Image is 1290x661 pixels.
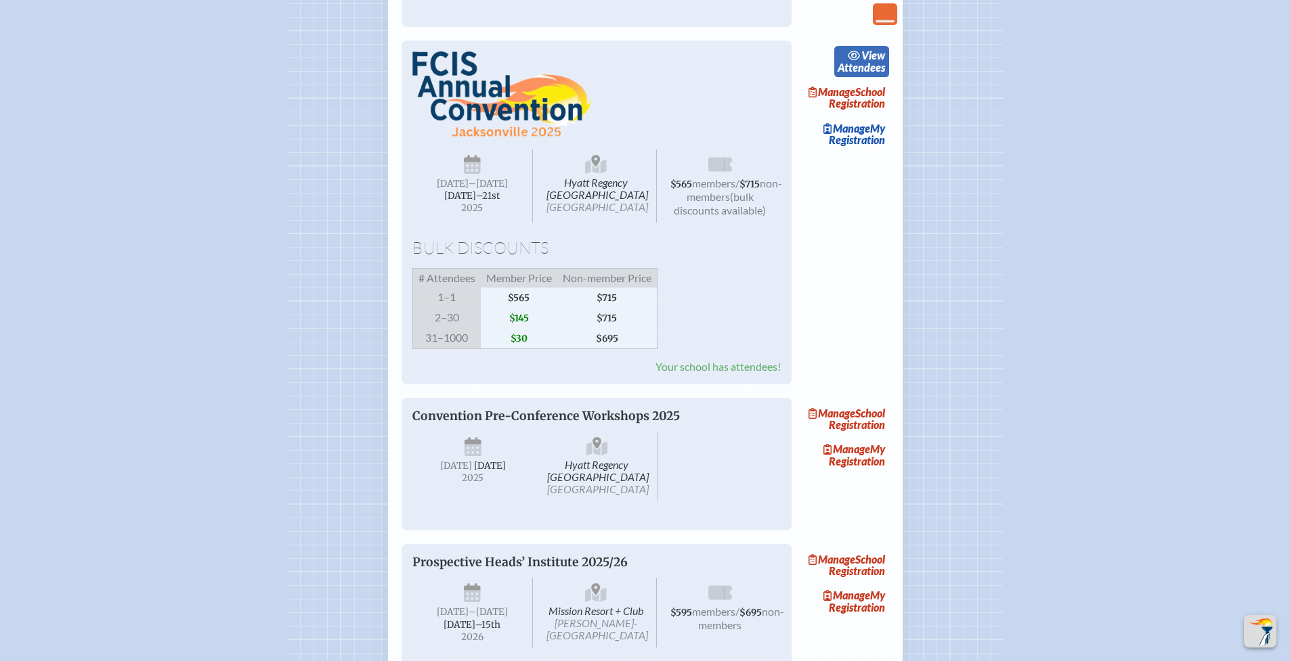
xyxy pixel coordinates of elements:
[440,460,472,472] span: [DATE]
[536,432,658,501] span: Hyatt Regency [GEOGRAPHIC_DATA]
[802,403,889,434] a: ManageSchool Registration
[698,605,784,631] span: non-members
[861,49,885,62] span: view
[823,122,870,135] span: Manage
[735,177,739,189] span: /
[412,409,680,424] span: Convention Pre-Conference Workshops 2025
[546,200,648,213] span: [GEOGRAPHIC_DATA]
[823,442,870,455] span: Manage
[444,190,500,202] span: [DATE]–⁠21st
[481,328,557,349] span: $30
[444,619,500,631] span: [DATE]–⁠15th
[412,51,592,138] img: FCIS Convention 2025
[739,607,762,618] span: $695
[1244,615,1276,647] button: Scroll Top
[655,360,781,373] span: Your school has attendees!
[557,308,658,328] span: $715
[469,178,508,189] span: –[DATE]
[536,578,657,647] span: Mission Resort + Club
[481,308,557,328] span: $145
[674,190,766,216] span: (bulk discounts available)
[546,616,648,641] span: [PERSON_NAME]-[GEOGRAPHIC_DATA]
[802,549,889,580] a: ManageSchool Registration
[687,177,782,203] span: non-members
[802,440,889,471] a: ManageMy Registration
[547,482,649,495] span: [GEOGRAPHIC_DATA]
[809,407,855,419] span: Manage
[412,288,481,308] span: 1–1
[437,606,469,618] span: [DATE]
[802,118,889,150] a: ManageMy Registration
[809,85,855,98] span: Manage
[557,328,658,349] span: $695
[469,606,508,618] span: –[DATE]
[412,328,481,349] span: 31–1000
[1247,618,1274,645] img: To the top
[735,605,739,618] span: /
[412,308,481,328] span: 2–30
[423,632,522,642] span: 2026
[481,288,557,308] span: $565
[423,203,522,213] span: 2025
[536,150,657,223] span: Hyatt Regency [GEOGRAPHIC_DATA]
[692,605,735,618] span: members
[557,269,658,288] span: Non-member Price
[670,607,692,618] span: $595
[670,179,692,190] span: $565
[474,460,506,472] span: [DATE]
[412,555,628,570] span: Prospective Heads’ Institute 2025/26
[412,269,481,288] span: # Attendees
[823,589,870,601] span: Manage
[481,269,557,288] span: Member Price
[557,288,658,308] span: $715
[412,239,781,258] h1: Bulk Discounts
[834,46,889,77] a: viewAttendees
[739,179,760,190] span: $715
[809,553,855,566] span: Manage
[437,178,469,189] span: [DATE]
[692,177,735,189] span: members
[802,586,889,617] a: ManageMy Registration
[802,83,889,114] a: ManageSchool Registration
[423,473,523,483] span: 2025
